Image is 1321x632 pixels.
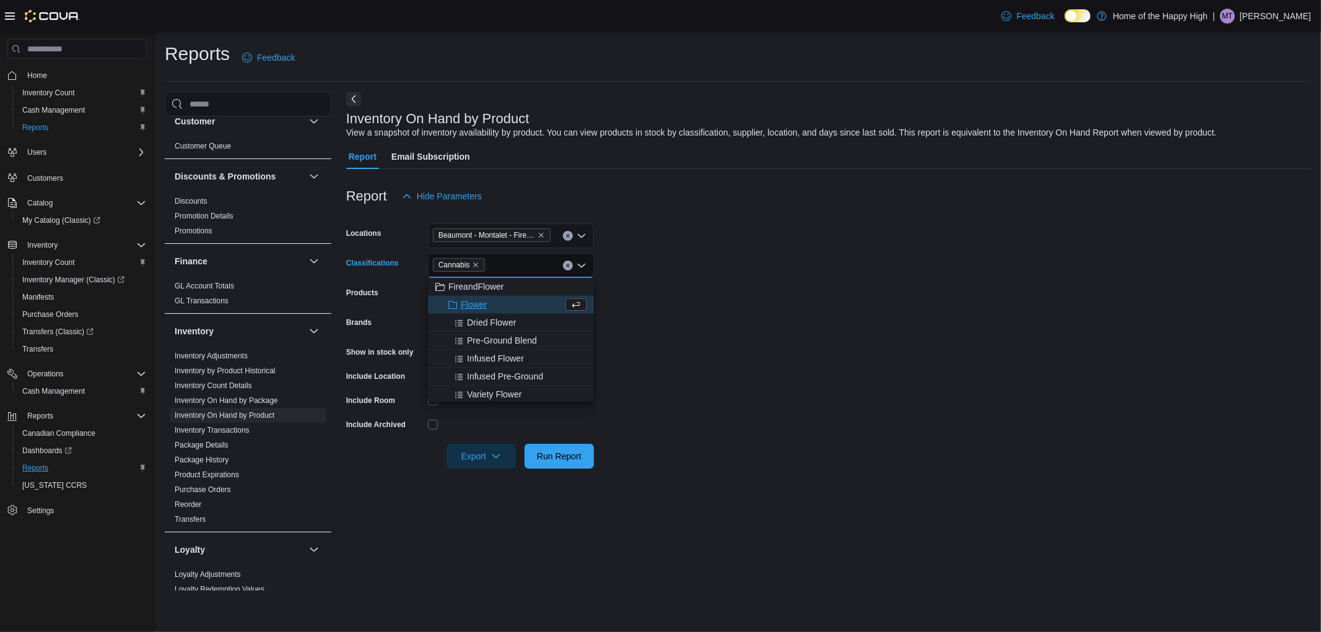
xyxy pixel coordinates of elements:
span: Package Details [175,440,229,450]
nav: Complex example [7,61,146,552]
label: Show in stock only [346,347,414,357]
span: Variety Flower [467,388,521,400]
button: Dried Flower [428,314,594,332]
button: Canadian Compliance [12,425,151,442]
button: Export [447,444,516,469]
span: Reorder [175,500,201,509]
span: My Catalog (Classic) [22,215,100,225]
h3: Finance [175,255,207,267]
span: Cash Management [22,105,85,115]
span: Promotions [175,226,212,236]
div: Maeryn Thrall [1220,9,1235,24]
button: Next [346,92,361,106]
button: Purchase Orders [12,306,151,323]
span: Inventory Manager (Classic) [17,272,146,287]
a: Inventory On Hand by Package [175,396,278,405]
a: Purchase Orders [175,485,231,494]
span: Reports [27,411,53,421]
button: Remove Cannabis from selection in this group [472,261,479,269]
button: Discounts & Promotions [307,169,321,184]
span: My Catalog (Classic) [17,213,146,228]
span: Run Report [537,450,582,462]
button: Infused Pre-Ground [428,368,594,386]
span: MT [1222,9,1232,24]
a: Cash Management [17,384,90,399]
a: Customers [22,171,68,186]
button: Customer [307,114,321,129]
div: View a snapshot of inventory availability by product. You can view products in stock by classific... [346,126,1217,139]
h3: Loyalty [175,543,205,556]
button: Customers [2,168,151,186]
a: Package History [175,456,229,464]
span: Product Expirations [175,470,239,480]
span: Settings [22,503,146,518]
a: GL Transactions [175,297,229,305]
a: My Catalog (Classic) [12,212,151,229]
span: Feedback [257,51,295,64]
button: Operations [22,366,69,381]
button: Reports [2,407,151,425]
a: Purchase Orders [17,307,84,322]
button: Cash Management [12,383,151,400]
span: Customer Queue [175,141,231,151]
button: Manifests [12,288,151,306]
a: Settings [22,503,59,518]
span: Inventory by Product Historical [175,366,276,376]
button: Infused Flower [428,350,594,368]
button: Close list of options [577,261,586,271]
span: Operations [27,369,64,379]
label: Include Archived [346,420,406,430]
span: Inventory Count Details [175,381,252,391]
a: Manifests [17,290,59,305]
button: Remove Beaumont - Montalet - Fire & Flower from selection in this group [538,232,545,239]
span: Manifests [22,292,54,302]
a: Inventory Count [17,255,80,270]
span: Inventory Transactions [175,425,250,435]
span: Package History [175,455,229,465]
button: Reports [12,119,151,136]
button: Variety Flower [428,386,594,404]
span: Flower [461,298,487,311]
button: Clear input [563,231,573,241]
span: Inventory Manager (Classic) [22,275,124,285]
span: Cash Management [22,386,85,396]
h3: Inventory [175,325,214,337]
h3: Discounts & Promotions [175,170,276,183]
a: Inventory Manager (Classic) [12,271,151,288]
button: Finance [307,254,321,269]
a: Loyalty Redemption Values [175,585,264,594]
span: Reports [17,120,146,135]
span: Hide Parameters [417,190,482,202]
button: Customer [175,115,304,128]
span: Transfers (Classic) [22,327,94,337]
div: Discounts & Promotions [165,194,331,243]
span: Transfers (Classic) [17,324,146,339]
p: [PERSON_NAME] [1240,9,1311,24]
label: Include Location [346,371,405,381]
a: Inventory On Hand by Product [175,411,274,420]
span: [US_STATE] CCRS [22,480,87,490]
span: Transfers [22,344,53,354]
span: Canadian Compliance [22,428,95,438]
span: Catalog [27,198,53,208]
div: Loyalty [165,567,331,602]
h1: Reports [165,41,230,66]
span: Inventory Adjustments [175,351,248,361]
a: Inventory Count Details [175,381,252,390]
span: Inventory On Hand by Package [175,396,278,405]
button: Flower [428,296,594,314]
a: Inventory Count [17,85,80,100]
label: Brands [346,318,372,327]
span: Home [27,71,47,80]
span: Reports [22,463,48,473]
a: Reports [17,461,53,475]
a: Discounts [175,197,207,206]
span: Reports [22,123,48,132]
button: Reports [12,459,151,477]
span: Beaumont - Montalet - Fire & Flower [438,229,535,241]
span: Washington CCRS [17,478,146,493]
button: Reports [22,409,58,423]
span: Reports [22,409,146,423]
